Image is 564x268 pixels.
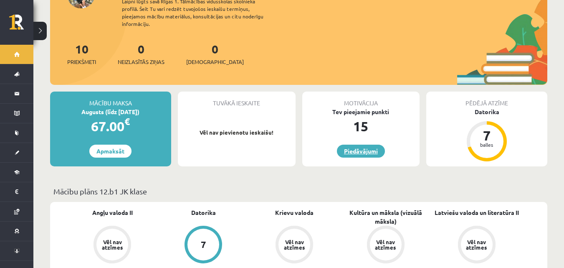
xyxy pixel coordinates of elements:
a: Vēl nav atzīmes [340,226,431,265]
div: Vēl nav atzīmes [283,239,306,250]
a: Piedāvājumi [337,145,385,158]
div: Vēl nav atzīmes [465,239,488,250]
p: Vēl nav pievienotu ieskaišu! [182,128,291,137]
div: Vēl nav atzīmes [374,239,397,250]
div: Tuvākā ieskaite [178,92,296,107]
p: Mācību plāns 12.b1 JK klase [53,186,544,197]
div: 15 [302,116,420,136]
span: [DEMOGRAPHIC_DATA] [186,58,244,66]
div: Pēdējā atzīme [426,92,547,107]
a: Datorika 7 balles [426,107,547,163]
a: 10Priekšmeti [67,41,96,66]
div: Vēl nav atzīmes [101,239,124,250]
div: Mācību maksa [50,92,171,107]
div: 7 [201,240,206,249]
a: Vēl nav atzīmes [249,226,340,265]
a: Datorika [191,208,216,217]
a: Apmaksāt [89,145,132,158]
a: Latviešu valoda un literatūra II [435,208,519,217]
a: Angļu valoda II [92,208,133,217]
div: Augusts (līdz [DATE]) [50,107,171,116]
span: € [124,115,130,128]
a: Rīgas 1. Tālmācības vidusskola [9,15,33,36]
div: balles [474,142,499,147]
span: Neizlasītās ziņas [118,58,164,66]
div: Datorika [426,107,547,116]
div: Motivācija [302,92,420,107]
a: Vēl nav atzīmes [67,226,158,265]
a: Krievu valoda [275,208,314,217]
a: Vēl nav atzīmes [431,226,522,265]
span: Priekšmeti [67,58,96,66]
div: 7 [474,129,499,142]
div: 67.00 [50,116,171,136]
a: 7 [158,226,249,265]
a: 0Neizlasītās ziņas [118,41,164,66]
a: 0[DEMOGRAPHIC_DATA] [186,41,244,66]
a: Kultūra un māksla (vizuālā māksla) [340,208,431,226]
div: Tev pieejamie punkti [302,107,420,116]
